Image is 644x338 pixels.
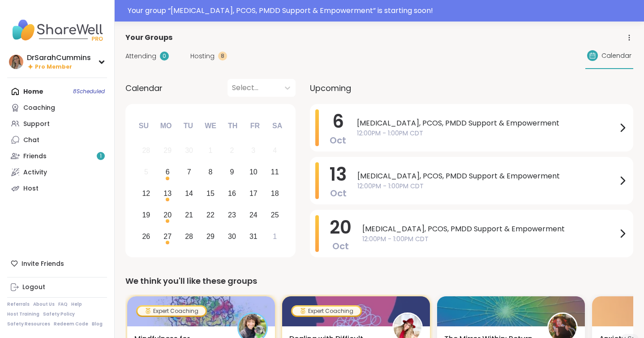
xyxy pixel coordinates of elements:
div: 16 [228,187,236,199]
div: 12 [142,187,150,199]
div: Choose Saturday, November 1st, 2025 [265,227,284,246]
div: 30 [228,230,236,243]
span: Calendar [601,51,631,61]
div: Not available Friday, October 3rd, 2025 [244,141,263,160]
div: 18 [271,187,279,199]
div: Not available Monday, September 29th, 2025 [158,141,177,160]
div: We [201,116,220,136]
div: 24 [249,209,258,221]
div: 11 [271,166,279,178]
div: Not available Saturday, October 4th, 2025 [265,141,284,160]
div: 29 [163,144,172,156]
div: Friends [23,152,47,161]
div: Invite Friends [7,256,107,272]
a: Help [71,301,82,308]
span: Calendar [125,82,163,94]
div: Choose Tuesday, October 7th, 2025 [180,163,199,182]
div: 13 [163,187,172,199]
div: 3 [251,144,255,156]
div: Choose Wednesday, October 29th, 2025 [201,227,220,246]
a: Referrals [7,301,30,308]
div: Choose Tuesday, October 28th, 2025 [180,227,199,246]
span: Oct [330,134,346,147]
div: Choose Saturday, October 11th, 2025 [265,163,284,182]
div: Activity [23,168,47,177]
div: Choose Tuesday, October 21st, 2025 [180,205,199,225]
span: Oct [330,187,347,199]
div: 14 [185,187,193,199]
div: 0 [160,52,169,61]
a: Friends1 [7,148,107,164]
div: Fr [245,116,265,136]
span: Hosting [190,52,215,61]
div: Host [23,184,39,193]
div: 15 [206,187,215,199]
div: 8 [218,52,227,61]
a: Coaching [7,100,107,116]
div: Expert Coaching [137,307,206,316]
div: Choose Wednesday, October 22nd, 2025 [201,205,220,225]
div: 20 [163,209,172,221]
div: 27 [163,230,172,243]
div: 4 [273,144,277,156]
a: About Us [33,301,55,308]
a: Safety Resources [7,321,50,327]
div: month 2025-10 [135,140,285,247]
a: Support [7,116,107,132]
span: [MEDICAL_DATA], PCOS, PMDD Support & Empowerment [357,171,617,182]
div: Not available Thursday, October 2nd, 2025 [223,141,242,160]
div: Choose Friday, October 31st, 2025 [244,227,263,246]
a: Blog [92,321,103,327]
div: Tu [178,116,198,136]
div: Logout [22,283,45,292]
span: 12:00PM - 1:00PM CDT [362,234,617,244]
div: 6 [166,166,170,178]
div: 8 [209,166,213,178]
span: Your Groups [125,32,172,43]
span: Pro Member [35,63,72,71]
div: Th [223,116,243,136]
span: 6 [332,109,344,134]
div: We think you'll like these groups [125,275,633,287]
span: Attending [125,52,156,61]
div: 31 [249,230,258,243]
div: 1 [273,230,277,243]
a: FAQ [58,301,68,308]
div: 22 [206,209,215,221]
div: Not available Sunday, September 28th, 2025 [137,141,156,160]
div: 9 [230,166,234,178]
span: Oct [332,240,349,252]
div: Choose Monday, October 27th, 2025 [158,227,177,246]
span: 1 [100,152,102,160]
div: 26 [142,230,150,243]
div: Chat [23,136,39,145]
img: DrSarahCummins [9,55,23,69]
div: Choose Wednesday, October 8th, 2025 [201,163,220,182]
div: Not available Sunday, October 5th, 2025 [137,163,156,182]
span: Upcoming [310,82,351,94]
a: Activity [7,164,107,180]
div: 1 [209,144,213,156]
span: [MEDICAL_DATA], PCOS, PMDD Support & Empowerment [362,224,617,234]
div: Choose Sunday, October 19th, 2025 [137,205,156,225]
div: 29 [206,230,215,243]
div: Choose Friday, October 10th, 2025 [244,163,263,182]
div: 25 [271,209,279,221]
div: Not available Wednesday, October 1st, 2025 [201,141,220,160]
img: ShareWell Nav Logo [7,14,107,46]
div: Choose Wednesday, October 15th, 2025 [201,184,220,204]
span: 13 [330,162,347,187]
div: Not available Tuesday, September 30th, 2025 [180,141,199,160]
div: Choose Monday, October 20th, 2025 [158,205,177,225]
div: 23 [228,209,236,221]
div: Choose Monday, October 13th, 2025 [158,184,177,204]
div: Choose Friday, October 24th, 2025 [244,205,263,225]
a: Safety Policy [43,311,75,317]
div: 10 [249,166,258,178]
span: [MEDICAL_DATA], PCOS, PMDD Support & Empowerment [357,118,617,129]
div: Choose Sunday, October 26th, 2025 [137,227,156,246]
div: Choose Thursday, October 30th, 2025 [223,227,242,246]
a: Redeem Code [54,321,88,327]
div: 7 [187,166,191,178]
div: 5 [144,166,148,178]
